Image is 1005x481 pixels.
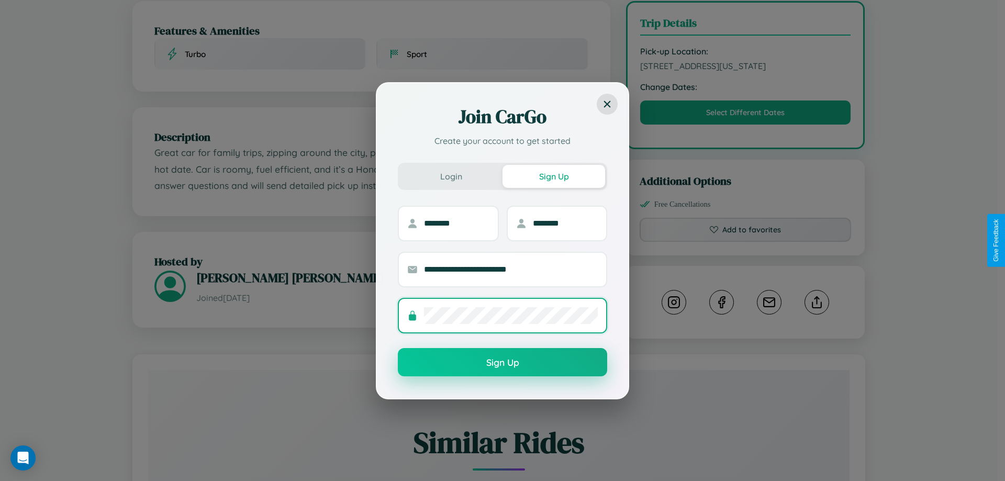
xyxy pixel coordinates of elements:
[400,165,502,188] button: Login
[502,165,605,188] button: Sign Up
[398,135,607,147] p: Create your account to get started
[992,219,1000,262] div: Give Feedback
[10,445,36,471] div: Open Intercom Messenger
[398,348,607,376] button: Sign Up
[398,104,607,129] h2: Join CarGo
